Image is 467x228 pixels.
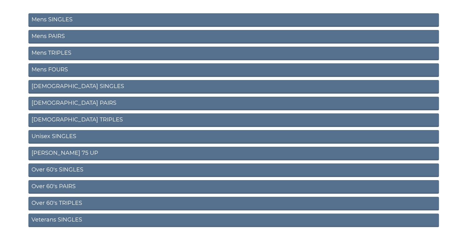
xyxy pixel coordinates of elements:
[28,80,439,94] a: [DEMOGRAPHIC_DATA] SINGLES
[28,13,439,27] a: Mens SINGLES
[28,213,439,227] a: Veterans SINGLES
[28,147,439,160] a: [PERSON_NAME] 75 UP
[28,47,439,60] a: Mens TRIPLES
[28,30,439,44] a: Mens PAIRS
[28,180,439,194] a: Over 60's PAIRS
[28,63,439,77] a: Mens FOURS
[28,130,439,144] a: Unisex SINGLES
[28,197,439,210] a: Over 60's TRIPLES
[28,163,439,177] a: Over 60's SINGLES
[28,113,439,127] a: [DEMOGRAPHIC_DATA] TRIPLES
[28,97,439,110] a: [DEMOGRAPHIC_DATA] PAIRS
